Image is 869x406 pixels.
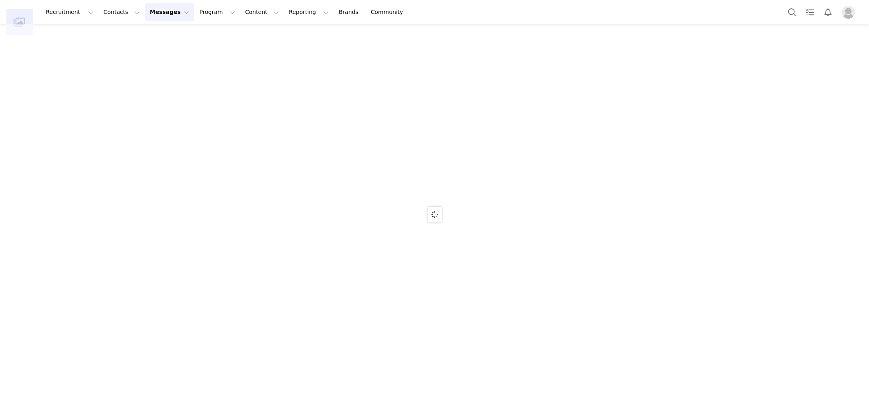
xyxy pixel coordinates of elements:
button: Profile [837,6,863,19]
button: Notifications [819,3,837,21]
a: Brands [334,3,365,21]
button: Messages [145,3,194,21]
img: placeholder-profile.jpg [842,6,855,19]
button: Recruitment [41,3,98,21]
button: Contacts [99,3,145,21]
button: Search [783,3,801,21]
a: Tasks [801,3,819,21]
button: Content [240,3,284,21]
button: Program [194,3,240,21]
button: Reporting [284,3,333,21]
a: Community [366,3,412,21]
